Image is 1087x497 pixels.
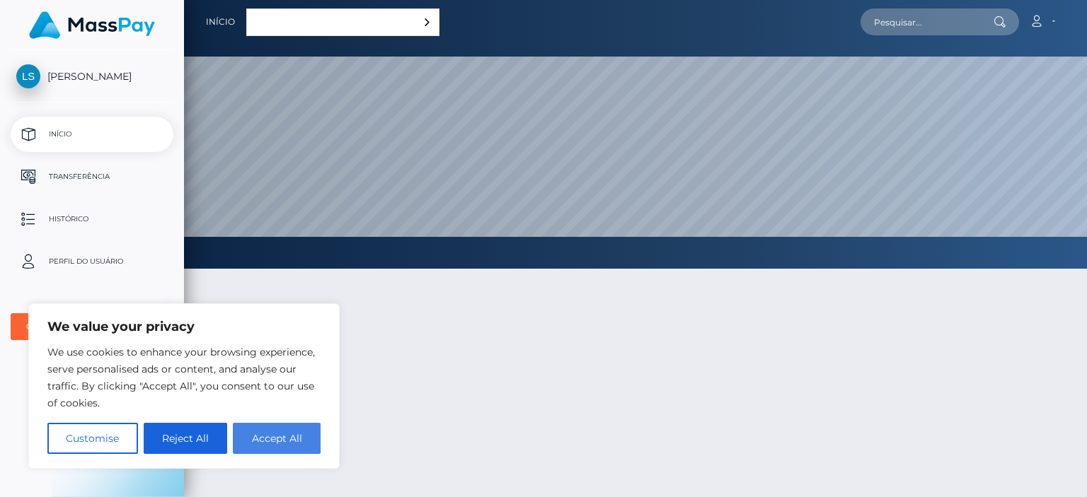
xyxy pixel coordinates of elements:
[47,423,138,454] button: Customise
[28,303,340,469] div: We value your privacy
[11,70,173,83] span: [PERSON_NAME]
[233,423,321,454] button: Accept All
[11,117,173,152] a: Início
[47,318,321,335] p: We value your privacy
[11,244,173,279] a: Perfil do usuário
[47,344,321,411] p: We use cookies to enhance your browsing experience, serve personalised ads or content, and analys...
[11,313,173,340] button: Contratos de usuário
[26,321,142,332] div: Contratos de usuário
[16,209,168,230] p: Histórico
[11,201,173,237] a: Histórico
[16,251,168,272] p: Perfil do usuário
[11,159,173,194] a: Transferência
[144,423,228,454] button: Reject All
[206,7,235,37] a: Início
[246,8,439,36] aside: Language selected: Português (Brasil)
[16,166,168,187] p: Transferência
[29,11,155,39] img: MassPay
[247,9,439,35] a: Português ([GEOGRAPHIC_DATA])
[861,8,994,35] input: Pesquisar...
[16,124,168,145] p: Início
[246,8,439,36] div: Language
